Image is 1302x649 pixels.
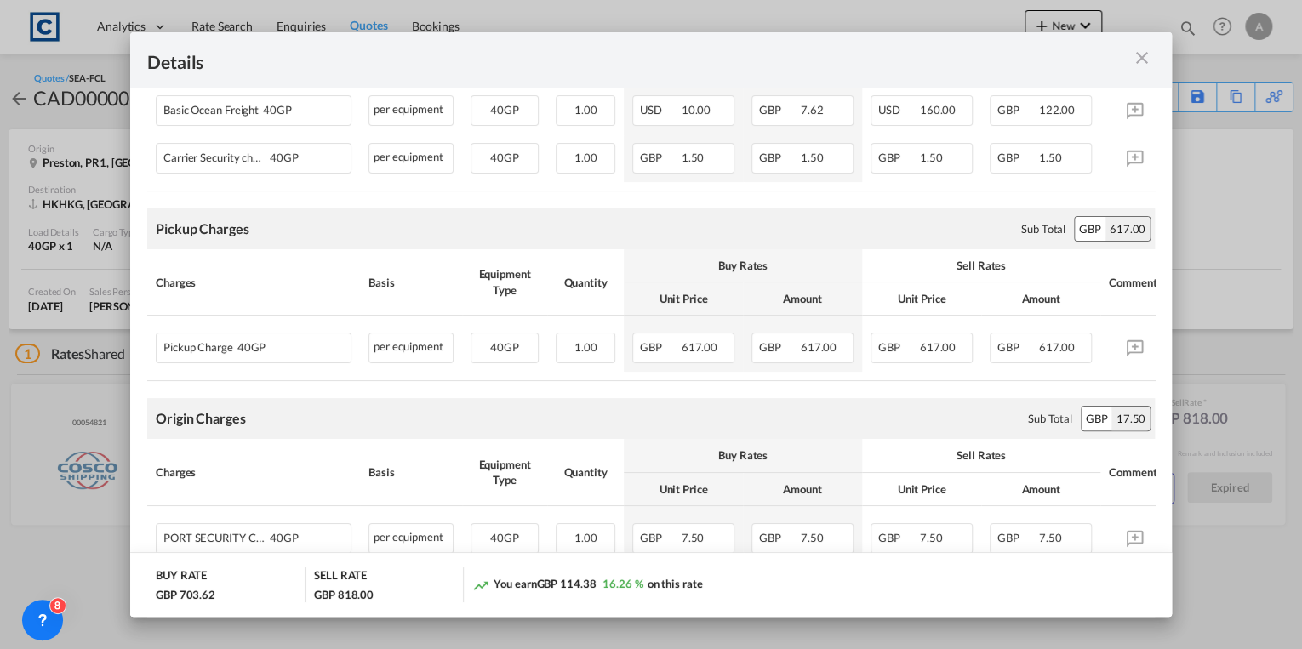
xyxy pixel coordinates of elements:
span: GBP [878,151,917,164]
div: Sell Rates [871,258,1092,273]
span: GBP [640,531,679,544]
div: Pickup Charges [156,219,249,238]
span: 16.26 % [602,577,642,590]
span: 40GP [490,151,519,164]
th: Unit Price [624,473,743,506]
span: 617.00 [920,340,956,354]
span: 1.00 [574,340,597,354]
span: 7.50 [920,531,943,544]
span: 617.00 [682,340,717,354]
span: GBP [640,340,679,354]
span: GBP [997,531,1036,544]
span: GBP [878,531,917,544]
span: 40GP [490,103,519,117]
div: PORT SECURITY CHARGE [163,524,299,544]
span: 40GP [490,340,519,354]
md-icon: icon-close m-3 fg-AAA8AD cursor [1132,48,1152,68]
th: Comments [1100,439,1168,505]
div: Equipment Type [471,457,539,487]
span: 40GP [233,341,266,354]
div: per equipment [368,333,454,363]
span: 7.50 [1039,531,1062,544]
div: You earn on this rate [472,576,702,594]
div: BUY RATE [156,567,207,587]
span: 1.00 [574,151,597,164]
span: GBP [878,340,917,354]
span: 1.50 [801,151,824,164]
div: GBP 818.00 [314,587,374,602]
div: Basic Ocean Freight [163,96,299,117]
span: 7.50 [801,531,824,544]
div: Origin Charges [156,409,246,428]
th: Unit Price [862,473,981,506]
div: per equipment [368,143,454,174]
span: GBP [997,103,1036,117]
span: 10.00 [682,103,711,117]
span: 7.50 [682,531,705,544]
span: 40GP [266,151,299,164]
th: Amount [981,282,1100,316]
th: Amount [743,282,862,316]
div: 17.50 [1111,407,1150,430]
div: GBP [1082,407,1112,430]
div: Charges [156,275,351,290]
div: Sub Total [1021,221,1065,236]
th: Amount [981,473,1100,506]
th: Amount [743,473,862,506]
span: 617.00 [801,340,837,354]
div: Charges [156,464,351,480]
div: Carrier Security charge [163,144,299,164]
div: Pickup Charge [163,333,299,354]
span: 40GP [490,531,519,544]
div: Quantity [556,464,615,480]
span: 1.50 [920,151,943,164]
span: GBP [640,151,679,164]
div: Equipment Type [471,266,539,297]
span: 617.00 [1039,340,1075,354]
div: Sub Total [1028,411,1072,426]
span: GBP [997,340,1036,354]
th: Comments [1100,249,1168,316]
span: 40GP [259,104,292,117]
span: 7.62 [801,103,824,117]
span: GBP [759,151,798,164]
div: Buy Rates [632,447,854,463]
div: 617.00 [1105,217,1150,241]
div: SELL RATE [314,567,367,587]
th: Unit Price [862,282,981,316]
span: USD [878,103,917,117]
span: GBP 114.38 [536,577,596,590]
div: per equipment [368,95,454,126]
div: Basis [368,464,454,480]
span: 122.00 [1039,103,1075,117]
md-dialog: Pickup Door ... [130,32,1172,617]
span: USD [640,103,679,117]
th: Unit Price [624,282,743,316]
span: 1.00 [574,531,597,544]
span: 160.00 [920,103,956,117]
md-icon: icon-trending-up [472,577,489,594]
span: GBP [997,151,1036,164]
div: Details [147,49,1054,71]
span: GBP [759,531,798,544]
span: 1.50 [1039,151,1062,164]
div: Buy Rates [632,258,854,273]
span: 1.00 [574,103,597,117]
div: Sell Rates [871,447,1092,463]
div: GBP 703.62 [156,587,215,602]
div: per equipment [368,523,454,554]
span: GBP [759,103,798,117]
div: Basis [368,275,454,290]
div: GBP [1075,217,1105,241]
span: GBP [759,340,798,354]
div: Quantity [556,275,615,290]
span: 1.50 [682,151,705,164]
span: 40GP [266,532,299,544]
